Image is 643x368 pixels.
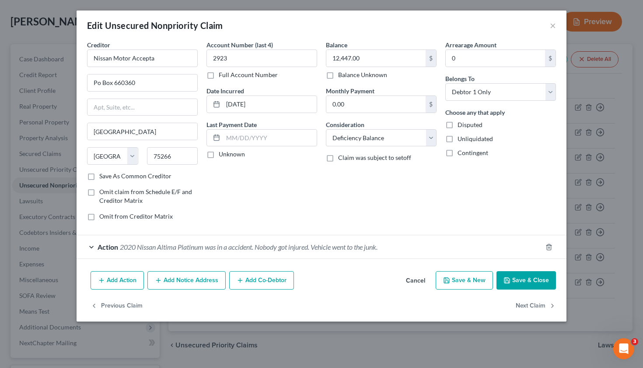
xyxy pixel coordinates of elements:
[446,50,545,67] input: 0.00
[229,271,294,290] button: Add Co-Debtor
[326,96,426,113] input: 0.00
[87,50,198,67] input: Search creditor by name...
[87,99,197,116] input: Apt, Suite, etc...
[426,96,436,113] div: $
[516,297,556,315] button: Next Claim
[458,135,493,142] span: Unliquidated
[426,50,436,67] div: $
[87,19,223,32] div: Edit Unsecured Nonpriority Claim
[445,75,475,82] span: Belongs To
[91,271,144,290] button: Add Action
[545,50,556,67] div: $
[445,40,496,50] label: Arrearage Amount
[206,86,244,96] label: Date Incurred
[120,243,377,251] span: 2020 Nissan Altima Platinum was in a accident. Nobody got injured. Vehicle went to the junk.
[87,74,197,91] input: Enter address...
[98,243,118,251] span: Action
[206,50,317,67] input: XXXX
[223,130,317,146] input: MM/DD/YYYY
[445,108,505,117] label: Choose any that apply
[99,172,171,180] label: Save As Common Creditor
[206,120,257,129] label: Last Payment Date
[147,271,226,290] button: Add Notice Address
[147,147,198,165] input: Enter zip...
[91,297,143,315] button: Previous Claim
[436,271,493,290] button: Save & New
[550,20,556,31] button: ×
[326,120,364,129] label: Consideration
[219,71,278,79] label: Full Account Number
[87,123,197,140] input: Enter city...
[338,154,411,161] span: Claim was subject to setoff
[399,272,432,290] button: Cancel
[631,338,638,345] span: 3
[458,121,482,128] span: Disputed
[326,86,374,96] label: Monthly Payment
[338,71,387,79] label: Balance Unknown
[87,41,110,49] span: Creditor
[206,40,273,50] label: Account Number (last 4)
[326,40,347,50] label: Balance
[99,188,192,204] span: Omit claim from Schedule E/F and Creditor Matrix
[458,149,488,156] span: Contingent
[223,96,317,113] input: MM/DD/YYYY
[496,271,556,290] button: Save & Close
[99,212,173,220] span: Omit from Creditor Matrix
[613,338,634,359] iframe: Intercom live chat
[326,50,426,67] input: 0.00
[219,150,245,159] label: Unknown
